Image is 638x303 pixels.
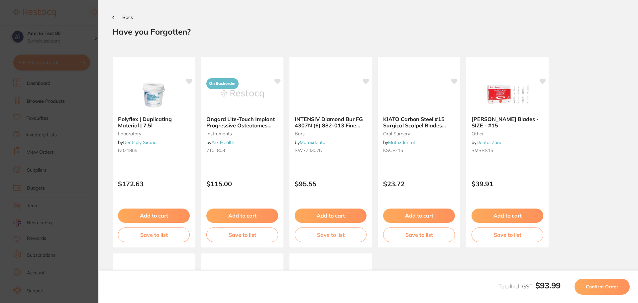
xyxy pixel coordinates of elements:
small: KSCB-15 [383,148,455,153]
img: Swann-Morton Sterile Blades - SIZE - #15 [486,77,529,111]
a: Dental Zone [477,139,502,145]
span: by [472,139,502,145]
button: Back [112,15,133,20]
button: Add to cart [295,209,367,223]
button: Save to list [472,227,543,242]
button: Save to list [206,227,278,242]
b: Ongard Lite-Touch Implant Progressive Osteotomes #1.5 [206,116,278,128]
span: On Backorder [206,78,239,89]
span: Back [122,14,133,20]
b: Polyflex | Duplicating Material | 7.5l [118,116,190,128]
b: INTENSIV Diamond Bur FG 4307N (6) 882-013 Fine Red [295,116,367,128]
b: KIATO Carbon Steel #15 Surgical Scalpel Blades (100) Sterile [383,116,455,128]
b: Swann-Morton Sterile Blades - SIZE - #15 [472,116,543,128]
h2: Have you Forgotten? [112,27,624,37]
button: Save to list [118,227,190,242]
span: by [295,139,326,145]
img: INTENSIV Diamond Bur FG 4307N (6) 882-013 Fine Red [309,77,352,111]
p: $172.63 [118,180,190,188]
a: Ark Health [211,139,234,145]
p: $95.55 [295,180,367,188]
b: $93.99 [535,280,561,290]
p: $23.72 [383,180,455,188]
button: Confirm Order [575,279,630,295]
small: 7101803 [206,148,278,153]
a: Matrixdental [388,139,415,145]
span: by [118,139,157,145]
p: $39.91 [472,180,543,188]
small: instruments [206,131,278,136]
img: Ongard Lite-Touch Implant Progressive Osteotomes #1.5 [221,77,264,111]
small: SW774307N [295,148,367,153]
button: Add to cart [118,209,190,223]
p: $115.00 [206,180,278,188]
button: Add to cart [206,209,278,223]
span: Confirm Order [586,284,618,290]
small: other [472,131,543,136]
img: Polyflex | Duplicating Material | 7.5l [132,77,175,111]
button: Save to list [383,227,455,242]
button: Save to list [295,227,367,242]
span: by [206,139,234,145]
a: Dentsply Sirona [123,139,157,145]
small: SMSBS15 [472,148,543,153]
small: oral surgery [383,131,455,136]
button: Add to cart [472,209,543,223]
small: burs [295,131,367,136]
img: KIATO Carbon Steel #15 Surgical Scalpel Blades (100) Sterile [397,77,441,111]
button: Add to cart [383,209,455,223]
span: Total Incl. GST [498,283,561,290]
span: by [383,139,415,145]
small: laboratory [118,131,190,136]
small: N021855 [118,148,190,153]
a: Matrixdental [300,139,326,145]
